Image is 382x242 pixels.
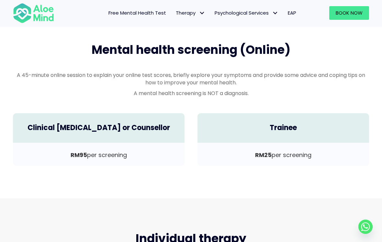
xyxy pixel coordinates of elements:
[108,9,166,16] span: Free Mental Health Test
[104,6,171,20] a: Free Mental Health Test
[13,90,369,97] p: A mental health screening is NOT a diagnosis.
[336,9,363,16] span: Book Now
[283,6,301,20] a: EAP
[71,151,87,159] b: RM95
[19,151,178,159] p: per screening
[358,220,373,234] a: Whatsapp
[92,42,290,58] span: Mental health screening (Online)
[13,3,54,23] img: Aloe mind Logo
[197,8,207,18] span: Therapy: submenu
[210,6,283,20] a: Psychological ServicesPsychological Services: submenu
[61,6,301,20] nav: Menu
[176,9,205,16] span: Therapy
[204,123,363,133] h4: Trainee
[255,151,272,159] b: RM25
[13,71,369,86] p: A 45-minute online session to explain your online test scores, briefly explore your symptoms and ...
[215,9,278,16] span: Psychological Services
[19,123,178,133] h4: Clinical [MEDICAL_DATA] or Counsellor
[329,6,369,20] a: Book Now
[288,9,296,16] span: EAP
[270,8,280,18] span: Psychological Services: submenu
[204,151,363,159] p: per screening
[171,6,210,20] a: TherapyTherapy: submenu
